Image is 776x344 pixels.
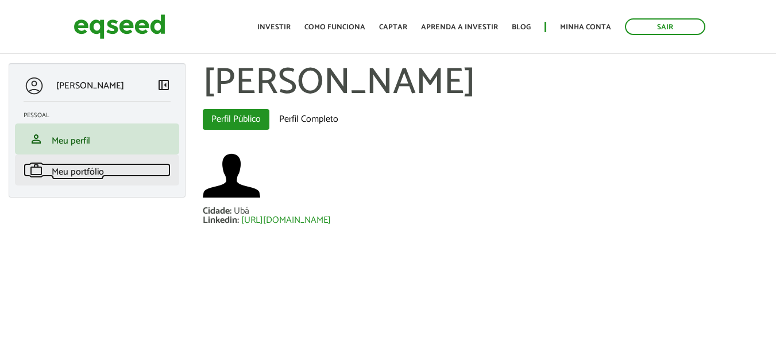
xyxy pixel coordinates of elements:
[560,24,611,31] a: Minha conta
[15,123,179,154] li: Meu perfil
[271,109,347,130] a: Perfil Completo
[24,132,171,146] a: personMeu perfil
[241,216,331,225] a: [URL][DOMAIN_NAME]
[237,212,239,228] span: :
[15,154,179,185] li: Meu portfólio
[52,164,104,180] span: Meu portfólio
[24,112,179,119] h2: Pessoal
[203,216,241,225] div: Linkedin
[230,203,231,219] span: :
[157,78,171,92] span: left_panel_close
[29,132,43,146] span: person
[234,207,249,216] div: Ubá
[24,163,171,177] a: workMeu portfólio
[203,207,234,216] div: Cidade
[203,147,260,204] a: Ver perfil do usuário.
[203,147,260,204] img: Foto de Julia Correa de Almeida
[203,63,767,103] h1: [PERSON_NAME]
[421,24,498,31] a: Aprenda a investir
[74,11,165,42] img: EqSeed
[157,78,171,94] a: Colapsar menu
[52,133,90,149] span: Meu perfil
[379,24,407,31] a: Captar
[304,24,365,31] a: Como funciona
[203,109,269,130] a: Perfil Público
[625,18,705,35] a: Sair
[56,80,124,91] p: [PERSON_NAME]
[257,24,291,31] a: Investir
[512,24,531,31] a: Blog
[29,163,43,177] span: work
